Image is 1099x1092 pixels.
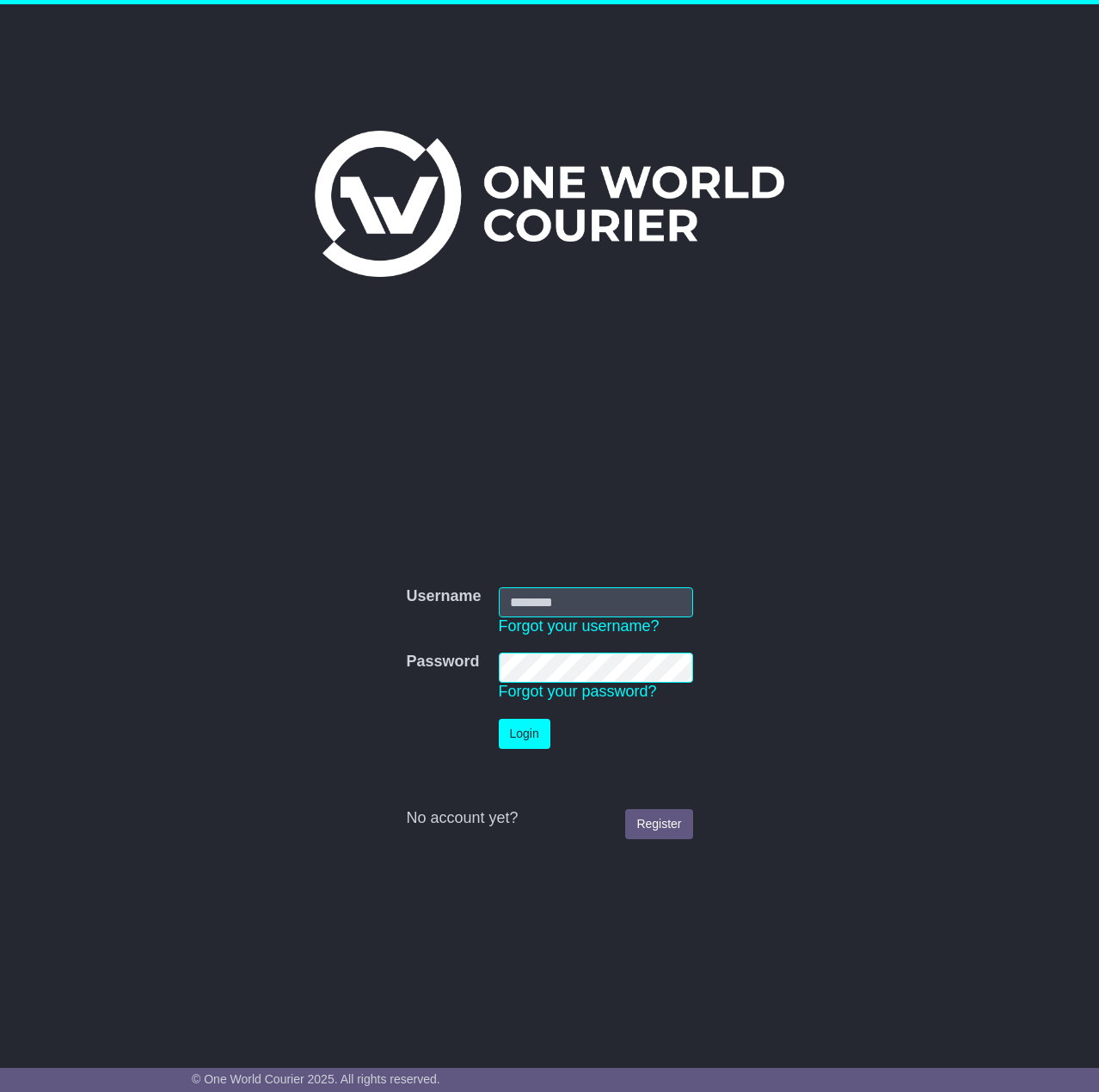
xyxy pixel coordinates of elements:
[625,809,692,839] a: Register
[406,653,479,672] label: Password
[315,131,784,277] img: One World
[499,719,550,749] button: Login
[499,617,660,635] a: Forgot your username?
[192,1072,440,1086] span: © One World Courier 2025. All rights reserved.
[406,809,692,828] div: No account yet?
[406,587,481,606] label: Username
[499,683,657,700] a: Forgot your password?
